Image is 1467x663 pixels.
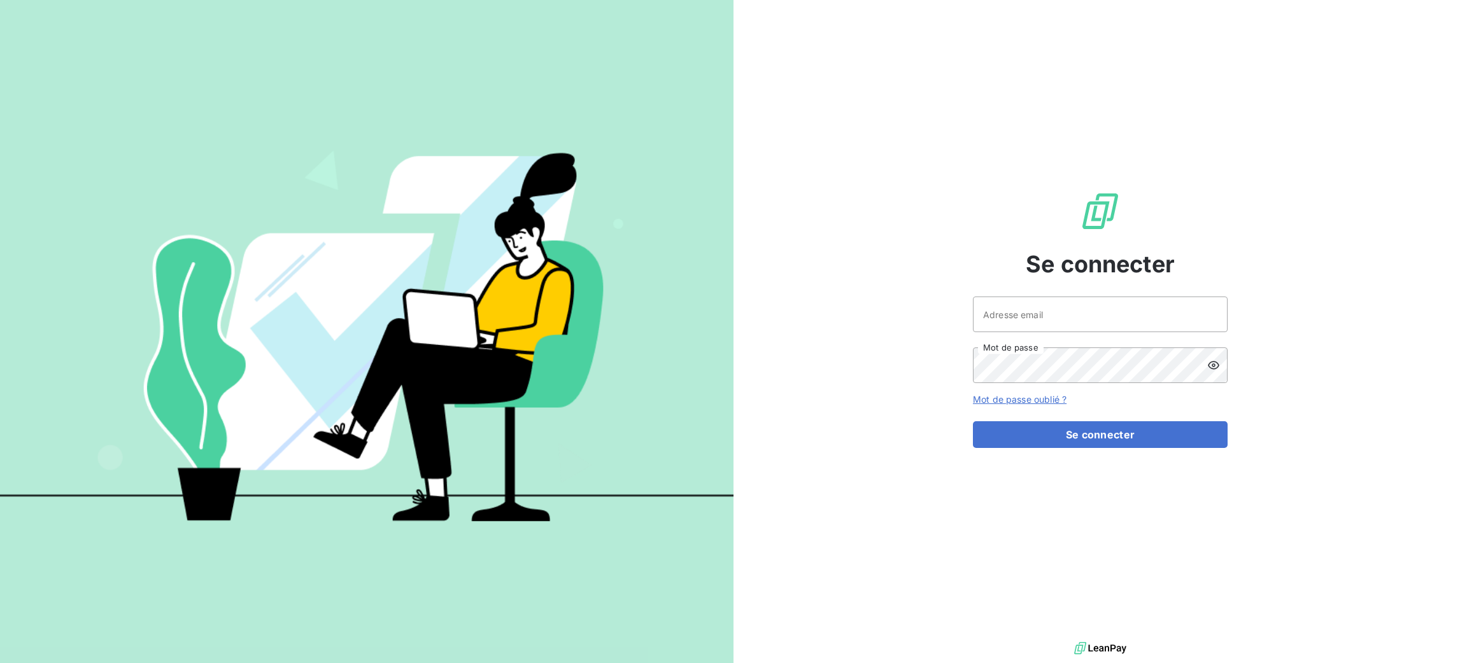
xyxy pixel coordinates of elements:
button: Se connecter [973,421,1228,448]
a: Mot de passe oublié ? [973,394,1067,405]
img: Logo LeanPay [1080,191,1121,232]
span: Se connecter [1026,247,1175,281]
img: logo [1074,639,1126,658]
input: placeholder [973,297,1228,332]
